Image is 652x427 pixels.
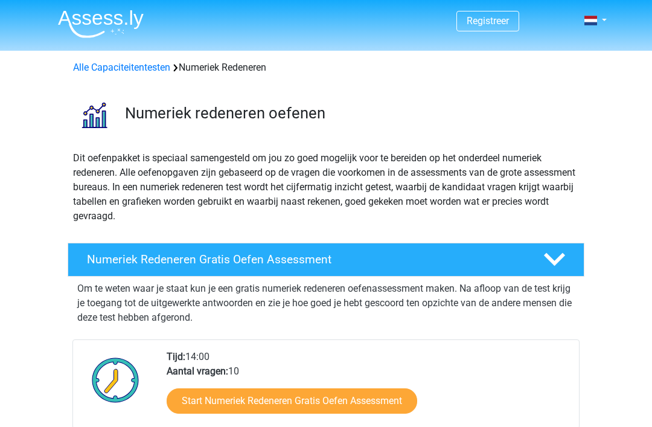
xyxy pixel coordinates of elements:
div: Numeriek Redeneren [68,60,584,75]
a: Registreer [467,15,509,27]
a: Start Numeriek Redeneren Gratis Oefen Assessment [167,388,417,414]
a: Alle Capaciteitentesten [73,62,170,73]
h4: Numeriek Redeneren Gratis Oefen Assessment [87,252,524,266]
a: Numeriek Redeneren Gratis Oefen Assessment [63,243,589,277]
p: Om te weten waar je staat kun je een gratis numeriek redeneren oefenassessment maken. Na afloop v... [77,281,575,325]
img: Klok [85,350,146,410]
b: Aantal vragen: [167,365,228,377]
b: Tijd: [167,351,185,362]
img: Assessly [58,10,144,38]
p: Dit oefenpakket is speciaal samengesteld om jou zo goed mogelijk voor te bereiden op het onderdee... [73,151,579,223]
img: numeriek redeneren [68,89,120,141]
h3: Numeriek redeneren oefenen [125,104,575,123]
